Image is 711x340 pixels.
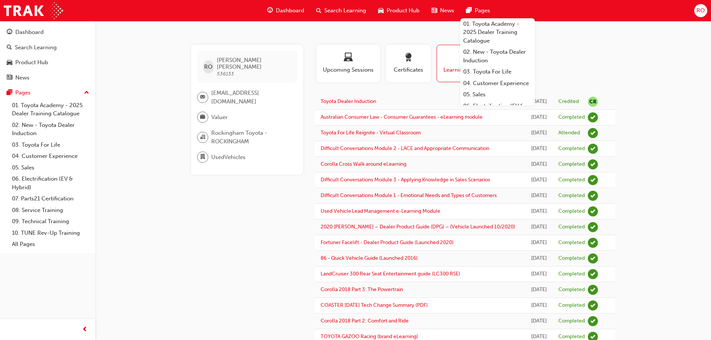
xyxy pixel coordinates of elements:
span: learningRecordVerb_COMPLETE-icon [588,175,598,185]
a: Difficult Conversations Module 1 - Emotional Needs and Types of Customers [321,192,497,199]
div: Search Learning [15,43,57,52]
a: 86 - Quick Vehicle Guide (Launched 2016) [321,255,418,261]
div: Completed [558,302,585,309]
div: Completed [558,224,585,231]
a: 03. Toyota For Life [460,66,535,78]
div: Completed [558,255,585,262]
div: Product Hub [15,58,48,67]
a: LandCruiser 300 Rear Seat Entertainment guide (LC300 RSE) [321,271,460,277]
div: Completed [558,318,585,325]
span: learningRecordVerb_COMPLETE-icon [588,222,598,232]
div: Fri Nov 03 2023 10:00:00 GMT+0800 (Australian Western Standard Time) [531,160,548,169]
img: Trak [4,2,63,19]
span: pages-icon [7,90,12,96]
span: Dashboard [276,6,304,15]
span: Pages [475,6,490,15]
a: 09. Technical Training [9,216,92,227]
a: 04. Customer Experience [9,150,92,162]
span: search-icon [316,6,321,15]
div: Pages [15,88,31,97]
span: car-icon [7,59,12,66]
div: Fri Nov 03 2023 10:00:00 GMT+0800 (Australian Western Standard Time) [531,191,548,200]
a: Product Hub [3,56,92,69]
span: award-icon [404,53,413,63]
a: COASTER [DATE] Tech Change Summary (PDF) [321,302,428,308]
a: Search Learning [3,41,92,54]
div: Fri Nov 03 2023 10:00:00 GMT+0800 (Australian Western Standard Time) [531,207,548,216]
span: learningRecordVerb_COMPLETE-icon [588,159,598,169]
span: Search Learning [324,6,366,15]
span: learningRecordVerb_COMPLETE-icon [588,112,598,122]
div: Completed [558,208,585,215]
span: [EMAIL_ADDRESS][DOMAIN_NAME] [211,89,291,106]
a: 07. Parts21 Certification [9,193,92,205]
span: Valuer [211,113,228,122]
div: Wed Jun 01 2022 22:00:00 GMT+0800 (Australian Western Standard Time) [531,238,548,247]
iframe: Intercom live chat [686,315,704,333]
a: Used Vehicle Lead Management e-Learning Module [321,208,440,214]
a: 08. Service Training [9,205,92,216]
a: 01. Toyota Academy - 2025 Dealer Training Catalogue [9,100,92,119]
div: Thu Jul 18 2024 11:00:00 GMT+0800 (Australian Western Standard Time) [531,129,548,137]
span: learningRecordVerb_COMPLETE-icon [588,316,598,326]
span: learningRecordVerb_COMPLETE-icon [588,238,598,248]
button: Certificates [386,45,431,82]
a: 05. Sales [9,162,92,174]
a: Toyota For Life Reignite - Virtual Classroom [321,130,421,136]
span: pages-icon [466,6,472,15]
span: guage-icon [267,6,273,15]
div: Attended [558,130,580,137]
a: Corolla 2018 Part 2: Comfort and Ride [321,318,409,324]
span: learningRecordVerb_COMPLETE-icon [588,269,598,279]
span: learningRecordVerb_COMPLETE-icon [588,300,598,311]
span: email-icon [200,93,205,102]
div: Completed [558,286,585,293]
div: Completed [558,239,585,246]
span: briefcase-icon [200,112,205,122]
span: guage-icon [7,29,12,36]
span: news-icon [431,6,437,15]
div: Completed [558,114,585,121]
span: prev-icon [82,325,88,334]
span: News [440,6,454,15]
a: Fortuner Facelift - Dealer Product Guide (Launched 2020) [321,239,453,246]
div: Wed Jun 01 2022 22:00:00 GMT+0800 (Australian Western Standard Time) [531,254,548,263]
a: 02. New - Toyota Dealer Induction [9,119,92,139]
a: Difficult Conversations Module 2 - LACE and Appropriate Communication [321,145,489,152]
span: department-icon [200,152,205,162]
span: RO [696,6,705,15]
a: Corolla 2018 Part 3: The Powertrain [321,286,403,293]
span: learningRecordVerb_COMPLETE-icon [588,253,598,263]
div: Sun May 29 2022 22:00:00 GMT+0800 (Australian Western Standard Time) [531,270,548,278]
span: [PERSON_NAME] [PERSON_NAME] [217,57,291,70]
a: Difficult Conversations Module 3 - Applying Knowledge in Sales Scenarios [321,177,490,183]
button: Pages [3,86,92,100]
div: Completed [558,161,585,168]
a: 06. Electrification (EV & Hybrid) [9,173,92,193]
a: search-iconSearch Learning [310,3,372,18]
div: Completed [558,192,585,199]
a: 02. New - Toyota Dealer Induction [460,46,535,66]
button: RO [694,4,707,17]
span: learningRecordVerb_COMPLETE-icon [588,285,598,295]
a: TOYOTA GAZOO Racing (brand eLearning) [321,333,418,340]
a: Corolla Cross Walk around eLearning [321,161,406,167]
a: guage-iconDashboard [261,3,310,18]
button: Learning History [437,45,493,82]
div: News [15,74,29,82]
span: RO [204,63,212,71]
div: Completed [558,271,585,278]
span: news-icon [7,75,12,81]
a: Dashboard [3,25,92,39]
div: Tue Jun 07 2022 22:00:00 GMT+0800 (Australian Western Standard Time) [531,223,548,231]
a: 03. Toyota For Life [9,139,92,151]
div: Credited [558,98,579,105]
div: Fri Nov 03 2023 10:00:00 GMT+0800 (Australian Western Standard Time) [531,176,548,184]
span: learningRecordVerb_ATTEND-icon [588,128,598,138]
span: search-icon [7,44,12,51]
div: Thu Sep 12 2024 10:34:36 GMT+0800 (Australian Western Standard Time) [531,113,548,122]
a: 10. TUNE Rev-Up Training [9,227,92,239]
a: 2020 [PERSON_NAME] – Dealer Product Guide (DPG) – (Vehicle Launched 10/2020) [321,224,515,230]
span: up-icon [84,88,89,98]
